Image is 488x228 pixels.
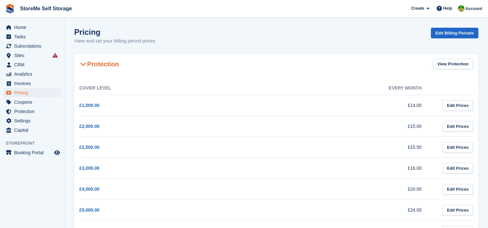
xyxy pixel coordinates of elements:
[14,70,53,79] span: Analytics
[257,81,435,95] th: Every month
[3,42,61,51] a: menu
[74,28,155,36] h1: Pricing
[433,59,473,70] a: View Protection
[14,88,53,97] span: Pricing
[74,37,155,45] p: View and set your billing period prices
[3,60,61,69] a: menu
[79,124,99,129] a: £2,000.00
[458,5,464,12] img: StorMe
[14,51,53,60] span: Sites
[443,121,473,132] a: Edit Prices
[443,163,473,174] a: Edit Prices
[257,116,435,137] td: £15.00
[14,32,53,41] span: Tasks
[3,32,61,41] a: menu
[14,23,53,32] span: Home
[3,79,61,88] a: menu
[3,107,61,116] a: menu
[3,70,61,79] a: menu
[465,5,482,12] span: Account
[257,200,435,221] td: £24.00
[14,116,53,125] span: Settings
[79,186,99,192] a: £4,000.00
[14,79,53,88] span: Invoices
[3,126,61,135] a: menu
[3,98,61,107] a: menu
[257,137,435,158] td: £15.50
[443,184,473,195] a: Edit Prices
[53,149,61,157] a: Preview store
[3,88,61,97] a: menu
[79,145,99,150] a: £2,500.00
[3,116,61,125] a: menu
[443,100,473,111] a: Edit Prices
[14,148,53,157] span: Booking Portal
[3,23,61,32] a: menu
[79,207,99,213] a: £5,000.00
[5,4,15,14] img: stora-icon-8386f47178a22dfd0bd8f6a31ec36ba5ce8667c1dd55bd0f319d3a0aa187defe.svg
[3,148,61,157] a: menu
[79,166,99,171] a: £3,000.00
[443,142,473,153] a: Edit Prices
[443,5,452,12] span: Help
[14,107,53,116] span: Protection
[79,60,119,68] h2: Protection
[17,3,75,14] a: StoreMe Self Storage
[53,53,58,58] i: Smart entry sync failures have occurred
[443,205,473,215] a: Edit Prices
[411,5,424,12] span: Create
[14,60,53,69] span: CRM
[3,51,61,60] a: menu
[14,98,53,107] span: Coupons
[257,179,435,200] td: £20.00
[257,95,435,116] td: £14.00
[431,28,478,38] a: Edit Billing Periods
[79,103,99,108] a: £1,000.00
[257,158,435,179] td: £16.00
[79,81,257,95] th: Cover Level
[6,140,64,147] span: Storefront
[14,42,53,51] span: Subscriptions
[14,126,53,135] span: Capital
